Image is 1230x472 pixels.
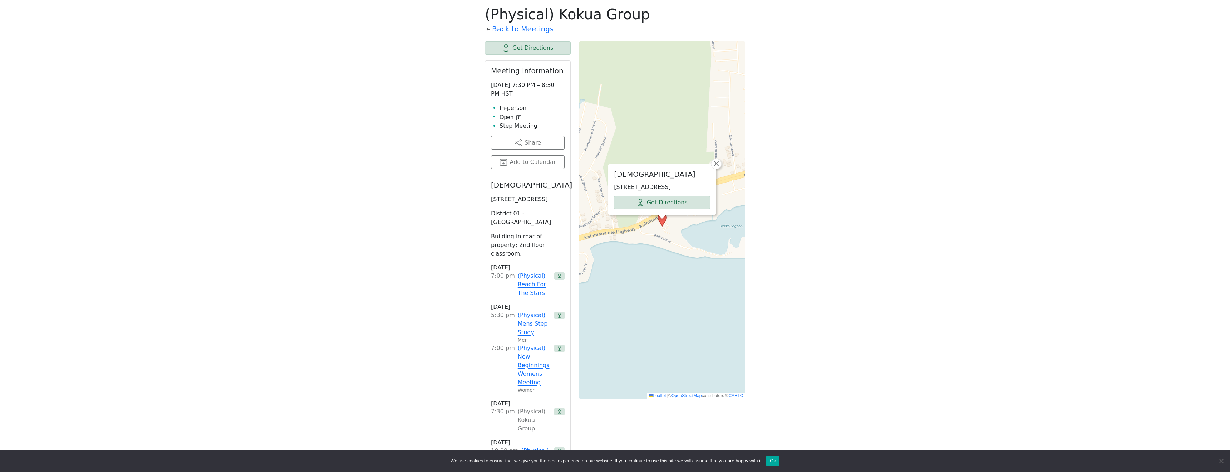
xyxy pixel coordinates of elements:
[491,303,565,311] h3: [DATE]
[491,344,515,394] div: 7:00 PM
[491,67,565,75] h2: Meeting Information
[491,272,515,297] div: 7:00 PM
[518,311,551,337] a: (Physical) Mens Step Study
[667,393,668,398] span: |
[518,272,551,297] a: (Physical) Reach For The Stars
[491,136,565,150] button: Share
[500,104,565,112] li: In-person
[500,113,513,122] span: Open
[649,393,666,398] a: Leaflet
[491,209,565,227] p: District 01 - [GEOGRAPHIC_DATA]
[766,456,779,466] button: Ok
[491,195,565,204] p: [STREET_ADDRESS]
[491,264,565,272] h3: [DATE]
[491,155,565,169] button: Add to Calendar
[485,41,571,55] a: Get Directions
[492,23,553,35] a: Back to Meetings
[518,387,536,394] small: Women
[614,183,710,191] p: [STREET_ADDRESS]
[518,337,528,344] small: Men
[711,159,722,169] a: Close popup
[500,113,521,122] button: Open
[485,6,745,23] h1: (Physical) Kokua Group
[451,457,763,464] span: We use cookies to ensure that we give you the best experience on our website. If you continue to ...
[728,393,743,398] a: CARTO
[1217,457,1225,464] span: No
[518,407,551,433] div: (Physical) Kokua Group
[647,393,745,399] div: © contributors ©
[518,344,551,387] a: (Physical) New Beginnings Womens Meeting
[614,196,710,209] a: Get Directions
[491,439,565,447] h3: [DATE]
[500,122,565,130] li: Step Meeting
[614,170,710,179] h2: [DEMOGRAPHIC_DATA]
[491,232,565,258] p: Building in rear of property; 2nd floor classroom.
[491,407,515,433] div: 7:30 PM
[713,159,720,168] span: ×
[491,181,565,189] h2: [DEMOGRAPHIC_DATA]
[671,393,702,398] a: OpenStreetMap
[491,400,565,408] h3: [DATE]
[491,81,565,98] p: [DATE] 7:30 PM – 8:30 PM HST
[491,311,515,344] div: 5:30 PM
